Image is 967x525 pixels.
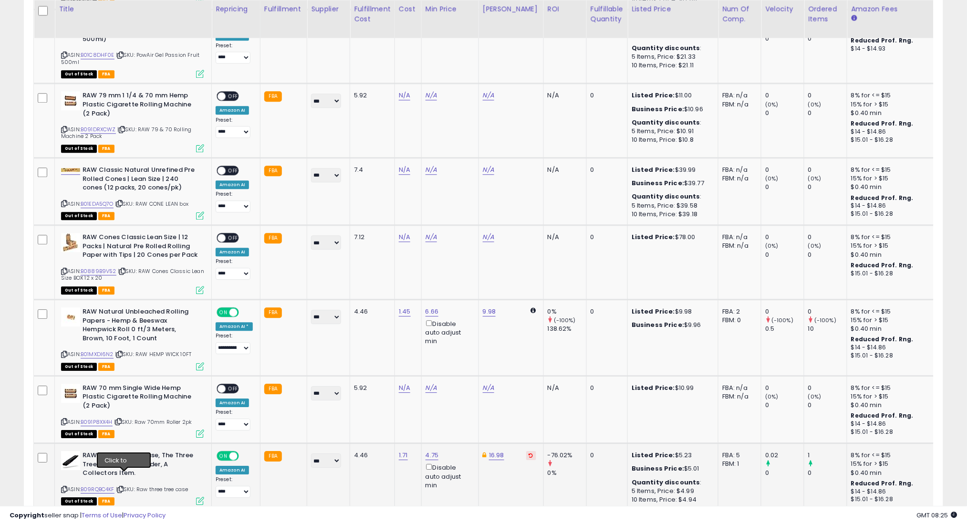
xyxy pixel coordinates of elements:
span: FBA [98,430,114,438]
span: | SKU: RAW HEMP WICK 10FT [115,350,191,358]
span: FBA [98,363,114,371]
div: 0 [591,451,620,460]
b: Listed Price: [632,383,675,392]
a: Privacy Policy [124,511,166,520]
div: $39.77 [632,179,711,188]
div: 8% for <= $15 [851,166,930,174]
div: ASIN: [61,233,204,293]
div: 0 [808,91,847,100]
div: ASIN: [61,307,204,369]
div: 0 [591,307,620,316]
div: 8% for <= $15 [851,91,930,100]
div: $0.40 min [851,109,930,117]
div: seller snap | | [10,511,166,520]
div: 15% for > $15 [851,316,930,325]
div: 0 [808,384,847,392]
small: (0%) [808,242,821,250]
a: B01C8DHF0E [81,51,114,59]
div: $14 - $14.86 [851,344,930,352]
b: Listed Price: [632,91,675,100]
small: FBA [264,384,282,394]
div: 0 [808,34,847,43]
div: : [632,478,711,487]
a: N/A [426,232,437,242]
div: $15.01 - $16.28 [851,428,930,436]
div: ASIN: [61,384,204,437]
div: Preset: [216,42,253,64]
b: Listed Price: [632,232,675,241]
a: B01EDA5Q7O [81,200,114,208]
b: Business Price: [632,464,684,473]
div: 15% for > $15 [851,241,930,250]
div: $14 - $14.93 [851,45,930,53]
div: $39.99 [632,166,711,174]
div: N/A [548,166,579,174]
div: N/A [548,384,579,392]
div: 15% for > $15 [851,174,930,183]
small: (0%) [808,393,821,400]
div: Num of Comp. [722,4,757,24]
div: Preset: [216,191,253,212]
div: Preset: [216,476,253,498]
div: Supplier [311,4,346,14]
div: Amazon AI [216,399,249,407]
div: 0 [808,166,847,174]
div: $10.99 [632,384,711,392]
div: Amazon AI [216,106,249,115]
div: 15% for > $15 [851,100,930,109]
img: 31cvABGThTL._SL40_.jpg [61,451,80,470]
div: Fulfillment [264,4,303,14]
small: FBA [264,233,282,243]
div: Min Price [426,4,475,14]
small: FBA [264,166,282,176]
b: RAW Cones Classic Lean Size | 12 Packs | Natural Pre Rolled Rolling Paper with Tips | 20 Cones pe... [83,233,198,262]
div: $0.40 min [851,469,930,477]
span: FBA [98,286,114,294]
div: 0 [765,401,804,409]
div: FBM: n/a [722,174,754,183]
span: OFF [226,234,241,242]
b: RAW Natural Unbleached Rolling Papers - Hemp & Beeswax Hempwick Roll 0 ft/3 Meters, Brown, 10 Foo... [83,307,198,345]
div: $14 - $14.86 [851,420,930,428]
b: Reduced Prof. Rng. [851,261,914,269]
a: 9.98 [483,307,496,316]
div: 138.62% [548,325,586,333]
small: (-100%) [554,316,576,324]
div: 0 [808,401,847,409]
div: Amazon AI [216,466,249,474]
div: 0 [765,34,804,43]
img: 31BGLKyuW6L._SL40_.jpg [61,168,80,172]
div: Fulfillable Quantity [591,4,624,24]
div: Listed Price [632,4,714,14]
a: 4.75 [426,451,439,460]
span: All listings that are currently out of stock and unavailable for purchase on Amazon [61,363,97,371]
div: FBM: 0 [722,316,754,325]
b: Reduced Prof. Rng. [851,411,914,420]
div: N/A [548,91,579,100]
div: 7.4 [354,166,387,174]
div: 5 Items, Price: $4.99 [632,487,711,495]
div: $14 - $14.86 [851,488,930,496]
div: : [632,192,711,201]
div: 5.92 [354,384,387,392]
small: (0%) [808,101,821,108]
div: $0.40 min [851,325,930,333]
div: $14 - $14.86 [851,128,930,136]
b: Quantity discounts [632,192,700,201]
a: B091DRXCWZ [81,126,116,134]
div: 0 [591,233,620,241]
div: 15% for > $15 [851,392,930,401]
div: : [632,44,711,52]
span: OFF [238,452,253,460]
b: RAW Classic Natural Unrefined Pre Rolled Cones | Lean Size | 240 cones (12 packs, 20 cones/pk) [83,166,198,195]
div: 0 [765,251,804,259]
a: N/A [399,165,410,175]
img: 414r9y6IiNL._SL40_.jpg [61,384,80,403]
small: FBA [264,451,282,462]
div: $11.00 [632,91,711,100]
div: 0 [808,233,847,241]
a: 1.71 [399,451,408,460]
div: $5.23 [632,451,711,460]
div: $9.96 [632,321,711,329]
div: 8% for <= $15 [851,233,930,241]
